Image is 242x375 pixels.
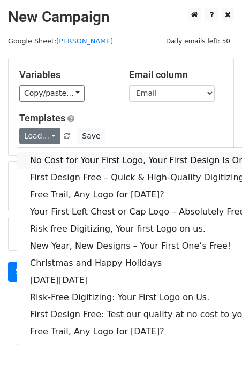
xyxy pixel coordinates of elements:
[19,69,113,81] h5: Variables
[77,128,105,144] button: Save
[129,69,223,81] h5: Email column
[19,85,85,102] a: Copy/paste...
[8,262,43,282] a: Send
[8,37,113,45] small: Google Sheet:
[19,112,65,124] a: Templates
[162,35,234,47] span: Daily emails left: 50
[19,128,61,144] a: Load...
[56,37,113,45] a: [PERSON_NAME]
[8,8,234,26] h2: New Campaign
[162,37,234,45] a: Daily emails left: 50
